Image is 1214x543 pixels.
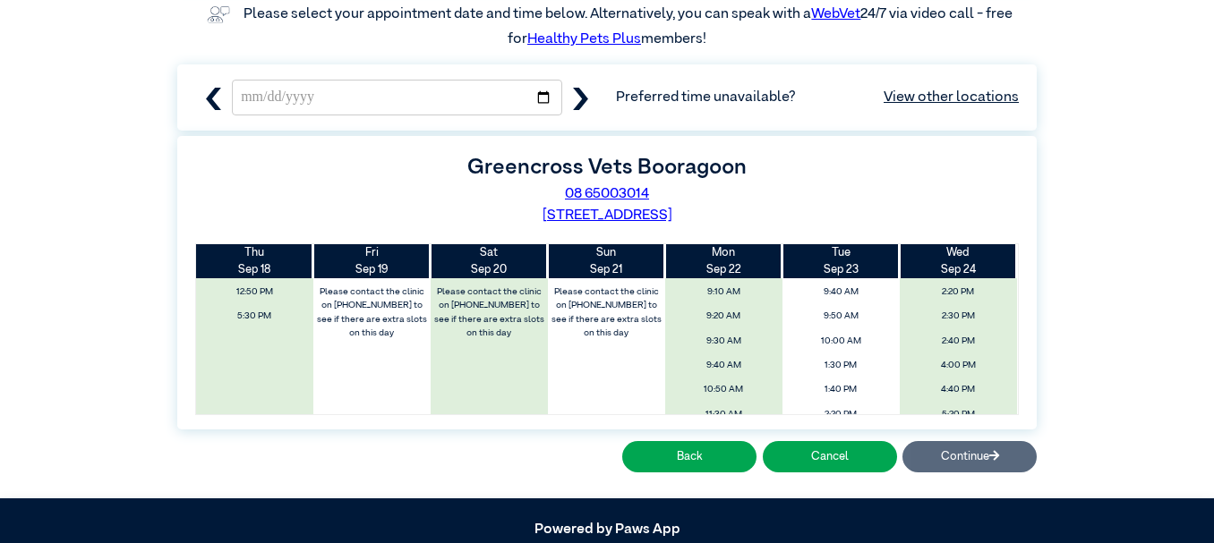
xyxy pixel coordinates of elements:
[527,32,641,47] a: Healthy Pets Plus
[670,306,777,327] span: 9:20 AM
[904,282,1012,302] span: 2:20 PM
[670,404,777,425] span: 11:30 AM
[904,404,1012,425] span: 5:20 PM
[313,244,431,278] th: Sep 19
[196,244,313,278] th: Sep 18
[900,244,1017,278] th: Sep 24
[548,244,665,278] th: Sep 21
[177,522,1037,539] h5: Powered by Paws App
[904,355,1012,376] span: 4:00 PM
[244,7,1015,47] label: Please select your appointment date and time below. Alternatively, you can speak with a 24/7 via ...
[787,379,894,400] span: 1:40 PM
[201,282,309,302] span: 12:50 PM
[616,87,1019,108] span: Preferred time unavailable?
[904,306,1012,327] span: 2:30 PM
[670,331,777,352] span: 9:30 AM
[811,7,860,21] a: WebVet
[565,187,649,201] a: 08 65003014
[787,306,894,327] span: 9:50 AM
[763,441,897,472] button: Cancel
[467,157,747,178] label: Greencross Vets Booragoon
[787,282,894,302] span: 9:40 AM
[787,355,894,376] span: 1:30 PM
[543,208,672,223] a: [STREET_ADDRESS]
[665,244,782,278] th: Sep 22
[432,282,547,344] label: Please contact the clinic on [PHONE_NUMBER] to see if there are extra slots on this day
[622,441,757,472] button: Back
[782,244,900,278] th: Sep 23
[787,331,894,352] span: 10:00 AM
[201,306,309,327] span: 5:30 PM
[904,379,1012,400] span: 4:40 PM
[670,282,777,302] span: 9:10 AM
[670,355,777,376] span: 9:40 AM
[431,244,548,278] th: Sep 20
[670,379,777,400] span: 10:50 AM
[549,282,663,344] label: Please contact the clinic on [PHONE_NUMBER] to see if there are extra slots on this day
[904,331,1012,352] span: 2:40 PM
[315,282,430,344] label: Please contact the clinic on [PHONE_NUMBER] to see if there are extra slots on this day
[787,404,894,425] span: 2:20 PM
[884,87,1019,108] a: View other locations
